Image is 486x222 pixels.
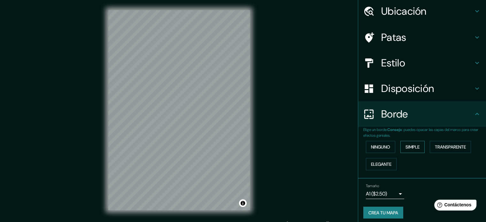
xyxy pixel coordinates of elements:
[366,141,395,153] button: Ninguno
[358,25,486,50] div: Patas
[108,10,250,210] canvas: Mapa
[239,199,247,207] button: Activar o desactivar atribución
[358,76,486,101] div: Disposición
[363,207,403,219] button: Crea tu mapa
[358,101,486,127] div: Borde
[366,190,387,197] font: A1 ($2.50)
[366,158,397,170] button: Elegante
[381,82,434,95] font: Disposición
[430,141,471,153] button: Transparente
[435,144,466,150] font: Transparente
[371,144,390,150] font: Ninguno
[363,127,478,138] font: : puedes opacar las capas del marco para crear efectos geniales.
[387,127,402,132] font: Consejo
[366,189,404,199] div: A1 ($2.50)
[429,197,479,215] iframe: Lanzador de widgets de ayuda
[381,56,405,70] font: Estilo
[381,4,427,18] font: Ubicación
[358,50,486,76] div: Estilo
[381,107,408,121] font: Borde
[381,31,406,44] font: Patas
[366,183,379,188] font: Tamaño
[363,127,387,132] font: Elige un borde.
[405,144,420,150] font: Simple
[368,210,398,216] font: Crea tu mapa
[371,161,391,167] font: Elegante
[400,141,425,153] button: Simple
